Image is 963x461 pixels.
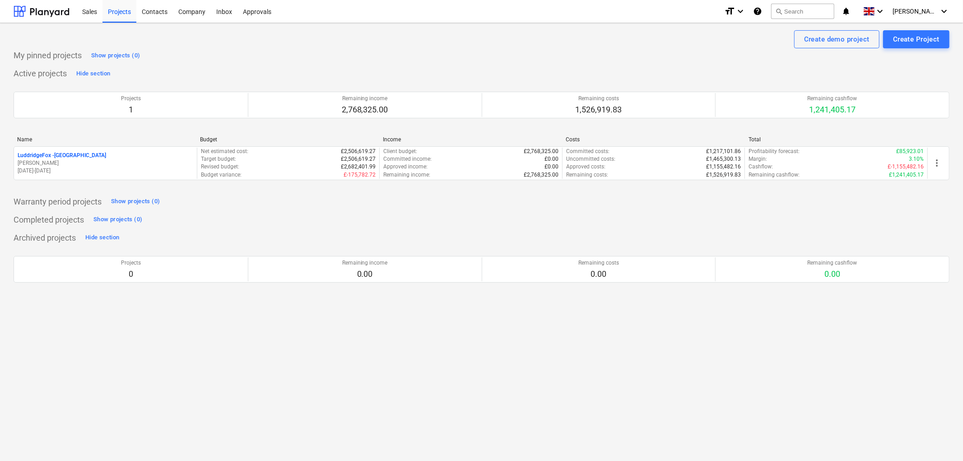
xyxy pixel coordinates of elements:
[76,69,110,79] div: Hide section
[342,269,388,279] p: 0.00
[524,148,558,155] p: £2,768,325.00
[18,167,193,175] p: [DATE] - [DATE]
[89,48,142,63] button: Show projects (0)
[14,68,67,79] p: Active projects
[121,104,141,115] p: 1
[524,171,558,179] p: £2,768,325.00
[383,136,558,143] div: Income
[794,30,879,48] button: Create demo project
[83,231,121,245] button: Hide section
[341,163,376,171] p: £2,682,401.99
[749,171,800,179] p: Remaining cashflow :
[724,6,735,17] i: format_size
[18,152,193,175] div: LuddridgeFox -[GEOGRAPHIC_DATA][PERSON_NAME][DATE]-[DATE]
[383,155,432,163] p: Committed income :
[875,6,885,17] i: keyboard_arrow_down
[893,33,940,45] div: Create Project
[93,214,142,225] div: Show projects (0)
[342,104,388,115] p: 2,768,325.00
[753,6,762,17] i: Knowledge base
[749,136,924,143] div: Total
[575,95,622,102] p: Remaining costs
[121,269,141,279] p: 0
[18,152,106,159] p: LuddridgeFox - [GEOGRAPHIC_DATA]
[808,259,857,267] p: Remaining cashflow
[888,163,924,171] p: £-1,155,482.16
[939,6,949,17] i: keyboard_arrow_down
[201,148,248,155] p: Net estimated cost :
[14,233,76,243] p: Archived projects
[342,95,388,102] p: Remaining income
[201,163,239,171] p: Revised budget :
[341,155,376,163] p: £2,506,619.27
[931,158,942,168] span: more_vert
[566,163,605,171] p: Approved costs :
[706,148,741,155] p: £1,217,101.86
[706,171,741,179] p: £1,526,919.83
[771,4,834,19] button: Search
[706,163,741,171] p: £1,155,482.16
[883,30,949,48] button: Create Project
[842,6,851,17] i: notifications
[578,269,619,279] p: 0.00
[383,148,417,155] p: Client budget :
[918,418,963,461] iframe: Chat Widget
[201,171,242,179] p: Budget variance :
[121,259,141,267] p: Projects
[808,104,857,115] p: 1,241,405.17
[909,155,924,163] p: 3.10%
[544,155,558,163] p: £0.00
[735,6,746,17] i: keyboard_arrow_down
[17,136,193,143] div: Name
[91,213,144,227] button: Show projects (0)
[344,171,376,179] p: £-175,782.72
[566,136,741,143] div: Costs
[74,66,112,81] button: Hide section
[383,171,430,179] p: Remaining income :
[341,148,376,155] p: £2,506,619.27
[566,171,608,179] p: Remaining costs :
[14,214,84,225] p: Completed projects
[383,163,428,171] p: Approved income :
[808,269,857,279] p: 0.00
[121,95,141,102] p: Projects
[775,8,782,15] span: search
[111,196,160,207] div: Show projects (0)
[201,155,236,163] p: Target budget :
[14,50,82,61] p: My pinned projects
[342,259,388,267] p: Remaining income
[85,233,119,243] div: Hide section
[575,104,622,115] p: 1,526,919.83
[566,148,609,155] p: Committed costs :
[804,33,870,45] div: Create demo project
[749,148,800,155] p: Profitability forecast :
[749,163,773,171] p: Cashflow :
[889,171,924,179] p: £1,241,405.17
[749,155,767,163] p: Margin :
[109,195,162,209] button: Show projects (0)
[14,196,102,207] p: Warranty period projects
[578,259,619,267] p: Remaining costs
[566,155,615,163] p: Uncommitted costs :
[200,136,376,143] div: Budget
[706,155,741,163] p: £1,465,300.13
[544,163,558,171] p: £0.00
[896,148,924,155] p: £85,923.01
[808,95,857,102] p: Remaining cashflow
[18,159,193,167] p: [PERSON_NAME]
[91,51,140,61] div: Show projects (0)
[893,8,938,15] span: [PERSON_NAME]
